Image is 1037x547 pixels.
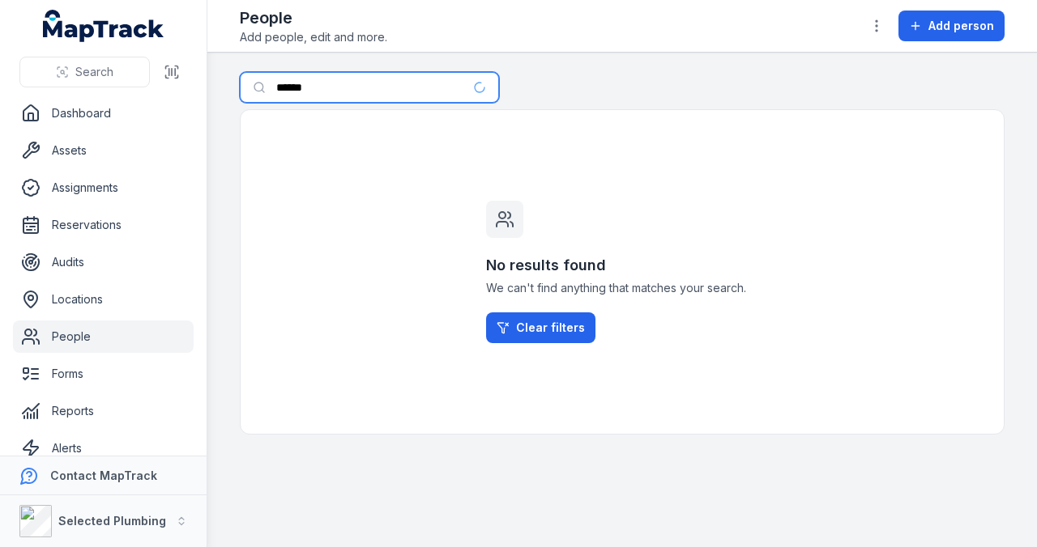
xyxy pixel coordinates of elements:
[19,57,150,87] button: Search
[13,395,194,427] a: Reports
[13,246,194,278] a: Audits
[75,64,113,80] span: Search
[13,320,194,353] a: People
[58,514,166,528] strong: Selected Plumbing
[13,172,194,204] a: Assignments
[13,358,194,390] a: Forms
[13,97,194,129] a: Dashboard
[13,209,194,241] a: Reservations
[240,29,387,45] span: Add people, edit and more.
[928,18,994,34] span: Add person
[13,432,194,464] a: Alerts
[240,6,387,29] h2: People
[486,254,758,277] h3: No results found
[13,134,194,167] a: Assets
[13,283,194,316] a: Locations
[486,312,595,343] a: Clear filters
[50,469,157,482] strong: Contact MapTrack
[43,10,164,42] a: MapTrack
[486,280,758,296] span: We can't find anything that matches your search.
[898,11,1005,41] button: Add person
